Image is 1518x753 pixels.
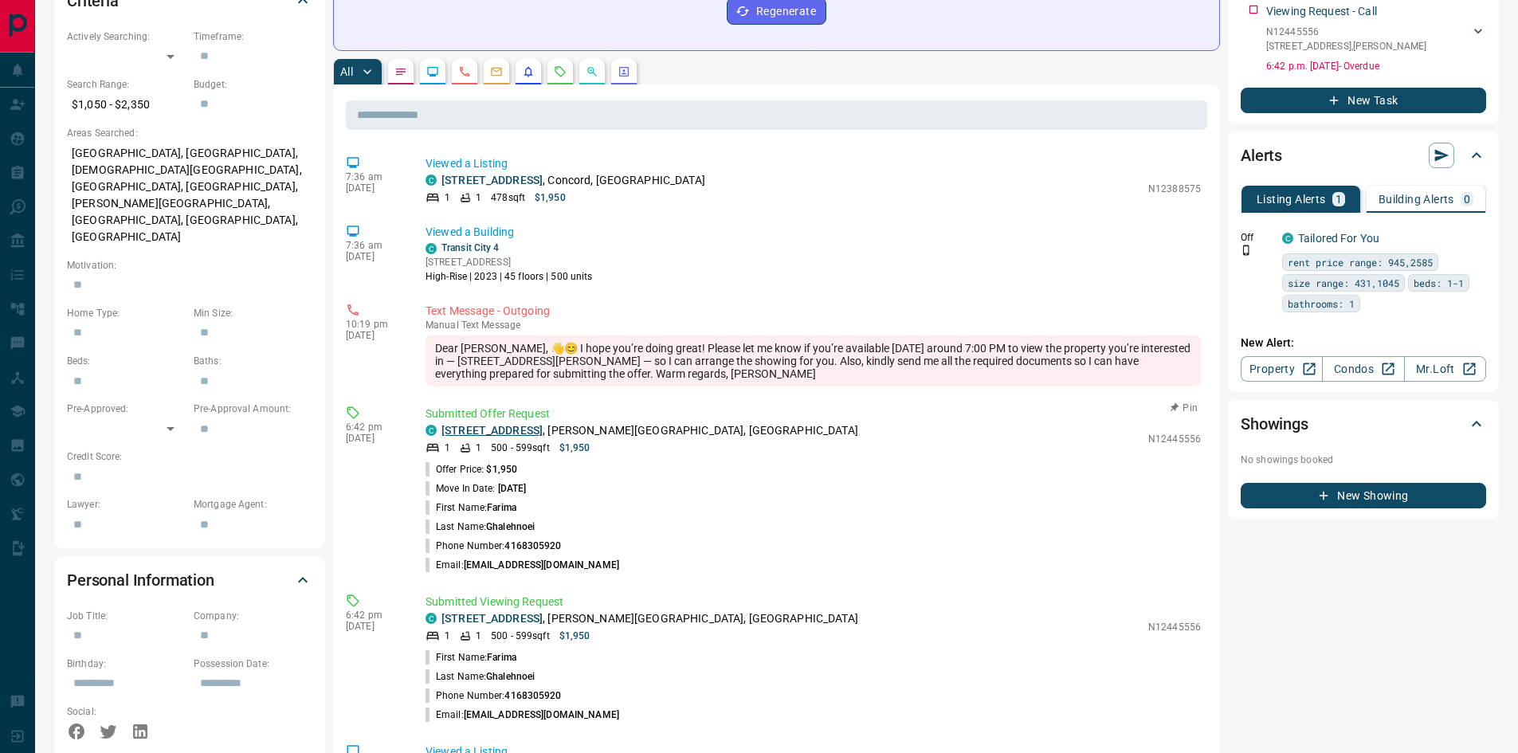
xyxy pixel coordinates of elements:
[1241,245,1252,256] svg: Push Notification Only
[445,190,450,205] p: 1
[535,190,566,205] p: $1,950
[1282,233,1293,244] div: condos.ca
[504,540,561,551] span: 4168305920
[559,441,590,455] p: $1,950
[426,520,535,534] p: Last Name:
[394,65,407,78] svg: Notes
[586,65,598,78] svg: Opportunities
[445,629,450,643] p: 1
[426,303,1201,320] p: Text Message - Outgoing
[346,422,402,433] p: 6:42 pm
[490,65,503,78] svg: Emails
[194,29,312,44] p: Timeframe:
[194,402,312,416] p: Pre-Approval Amount:
[554,65,567,78] svg: Requests
[426,708,619,722] p: Email:
[476,190,481,205] p: 1
[486,464,517,475] span: $1,950
[1241,411,1308,437] h2: Showings
[426,425,437,436] div: condos.ca
[426,224,1201,241] p: Viewed a Building
[340,66,353,77] p: All
[522,65,535,78] svg: Listing Alerts
[346,182,402,194] p: [DATE]
[426,406,1201,422] p: Submitted Offer Request
[67,449,312,464] p: Credit Score:
[67,704,186,719] p: Social:
[346,171,402,182] p: 7:36 am
[426,481,526,496] p: Move In Date:
[1266,22,1486,57] div: N12445556[STREET_ADDRESS],[PERSON_NAME]
[1148,620,1201,634] p: N12445556
[1241,356,1323,382] a: Property
[1241,405,1486,443] div: Showings
[1464,194,1470,205] p: 0
[464,709,619,720] span: [EMAIL_ADDRESS][DOMAIN_NAME]
[426,175,437,186] div: condos.ca
[441,172,705,189] p: , Concord, [GEOGRAPHIC_DATA]
[1241,136,1486,175] div: Alerts
[346,433,402,444] p: [DATE]
[346,319,402,330] p: 10:19 pm
[476,629,481,643] p: 1
[194,609,312,623] p: Company:
[194,77,312,92] p: Budget:
[1241,453,1486,467] p: No showings booked
[426,65,439,78] svg: Lead Browsing Activity
[426,320,1201,331] p: Text Message
[1288,296,1355,312] span: bathrooms: 1
[346,610,402,621] p: 6:42 pm
[67,402,186,416] p: Pre-Approved:
[441,242,500,253] a: Transit City 4
[487,652,516,663] span: Farima
[486,521,535,532] span: Ghalehnoei
[346,240,402,251] p: 7:36 am
[1148,182,1201,196] p: N12388575
[426,243,437,254] div: condos.ca
[194,497,312,512] p: Mortgage Agent:
[504,690,561,701] span: 4168305920
[1404,356,1486,382] a: Mr.Loft
[346,621,402,632] p: [DATE]
[1414,275,1464,291] span: beds: 1-1
[1288,275,1399,291] span: size range: 431,1045
[346,330,402,341] p: [DATE]
[491,441,549,455] p: 500 - 599 sqft
[426,688,562,703] p: Phone Number:
[67,140,312,250] p: [GEOGRAPHIC_DATA], [GEOGRAPHIC_DATA], [DEMOGRAPHIC_DATA][GEOGRAPHIC_DATA], [GEOGRAPHIC_DATA], [GE...
[426,269,593,284] p: High-Rise | 2023 | 45 floors | 500 units
[67,497,186,512] p: Lawyer:
[458,65,471,78] svg: Calls
[67,77,186,92] p: Search Range:
[1241,143,1282,168] h2: Alerts
[67,29,186,44] p: Actively Searching:
[445,441,450,455] p: 1
[491,190,525,205] p: 478 sqft
[346,251,402,262] p: [DATE]
[476,441,481,455] p: 1
[1266,25,1426,39] p: N12445556
[426,155,1201,172] p: Viewed a Listing
[441,422,858,439] p: , [PERSON_NAME][GEOGRAPHIC_DATA], [GEOGRAPHIC_DATA]
[426,255,593,269] p: [STREET_ADDRESS]
[194,306,312,320] p: Min Size:
[487,502,516,513] span: Farima
[426,650,516,665] p: First Name:
[1161,401,1207,415] button: Pin
[1241,483,1486,508] button: New Showing
[1266,59,1486,73] p: 6:42 p.m. [DATE] - Overdue
[194,657,312,671] p: Possession Date:
[441,424,543,437] a: [STREET_ADDRESS]
[441,610,858,627] p: , [PERSON_NAME][GEOGRAPHIC_DATA], [GEOGRAPHIC_DATA]
[1266,39,1426,53] p: [STREET_ADDRESS] , [PERSON_NAME]
[67,354,186,368] p: Beds:
[498,483,527,494] span: [DATE]
[441,612,543,625] a: [STREET_ADDRESS]
[67,561,312,599] div: Personal Information
[67,657,186,671] p: Birthday:
[618,65,630,78] svg: Agent Actions
[67,609,186,623] p: Job Title:
[1241,230,1273,245] p: Off
[486,671,535,682] span: Ghalehnoei
[1336,194,1342,205] p: 1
